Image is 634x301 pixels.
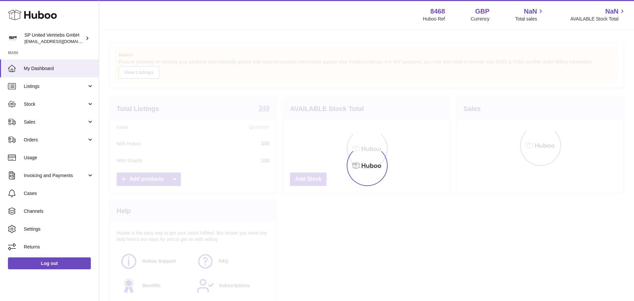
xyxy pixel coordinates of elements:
strong: GBP [475,7,489,16]
span: [EMAIL_ADDRESS][DOMAIN_NAME] [24,39,97,44]
span: Returns [24,244,94,250]
div: Currency [471,16,490,22]
span: Sales [24,119,87,125]
span: Listings [24,83,87,90]
span: AVAILABLE Stock Total [570,16,626,22]
a: NaN Total sales [515,7,545,22]
span: Orders [24,137,87,143]
strong: 8468 [430,7,445,16]
img: internalAdmin-8468@internal.huboo.com [8,33,18,43]
span: Invoicing and Payments [24,172,87,179]
span: Cases [24,190,94,197]
a: Log out [8,257,91,269]
div: Huboo Ref [423,16,445,22]
span: Total sales [515,16,545,22]
span: Usage [24,155,94,161]
span: Channels [24,208,94,214]
span: Stock [24,101,87,107]
a: NaN AVAILABLE Stock Total [570,7,626,22]
div: SP United Vertriebs GmbH [24,32,84,45]
span: NaN [605,7,618,16]
span: My Dashboard [24,65,94,72]
span: NaN [524,7,537,16]
span: Settings [24,226,94,232]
